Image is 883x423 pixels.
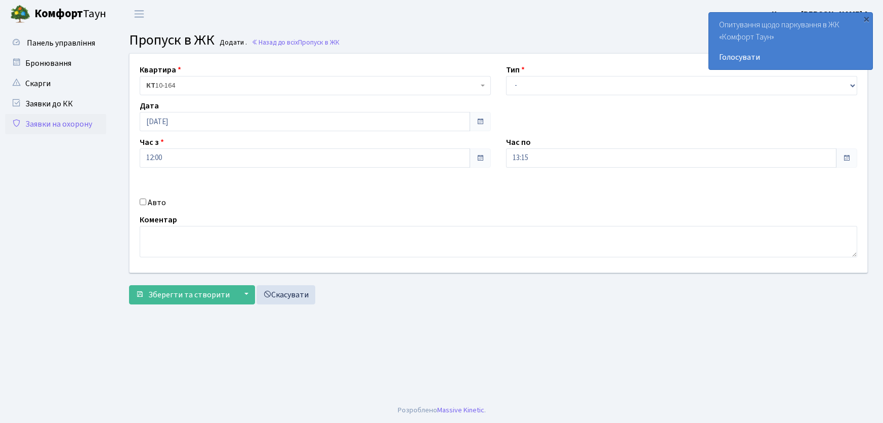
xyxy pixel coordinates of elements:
[146,81,478,91] span: <b>КТ</b>&nbsp;&nbsp;&nbsp;&nbsp;10-164
[5,33,106,53] a: Панель управління
[34,6,106,23] span: Таун
[298,37,340,47] span: Пропуск в ЖК
[140,214,177,226] label: Коментар
[27,37,95,49] span: Панель управління
[772,9,871,20] b: Цитрус [PERSON_NAME] А.
[251,37,340,47] a: Назад до всіхПропуск в ЖК
[148,289,230,300] span: Зберегти та створити
[772,8,871,20] a: Цитрус [PERSON_NAME] А.
[506,136,531,148] label: Час по
[129,285,236,304] button: Зберегти та створити
[140,76,491,95] span: <b>КТ</b>&nbsp;&nbsp;&nbsp;&nbsp;10-164
[218,39,247,47] small: Додати .
[148,197,166,209] label: Авто
[34,6,83,22] b: Комфорт
[140,100,159,112] label: Дата
[5,73,106,94] a: Скарги
[5,114,106,134] a: Заявки на охорону
[140,136,164,148] label: Час з
[140,64,181,76] label: Квартира
[257,285,315,304] a: Скасувати
[861,14,871,24] div: ×
[10,4,30,24] img: logo.png
[129,30,215,50] span: Пропуск в ЖК
[5,94,106,114] a: Заявки до КК
[5,53,106,73] a: Бронювання
[437,405,484,415] a: Massive Kinetic
[127,6,152,22] button: Переключити навігацію
[709,13,872,69] div: Опитування щодо паркування в ЖК «Комфорт Таун»
[398,405,486,416] div: Розроблено .
[719,51,862,63] a: Голосувати
[146,81,155,91] b: КТ
[506,64,525,76] label: Тип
